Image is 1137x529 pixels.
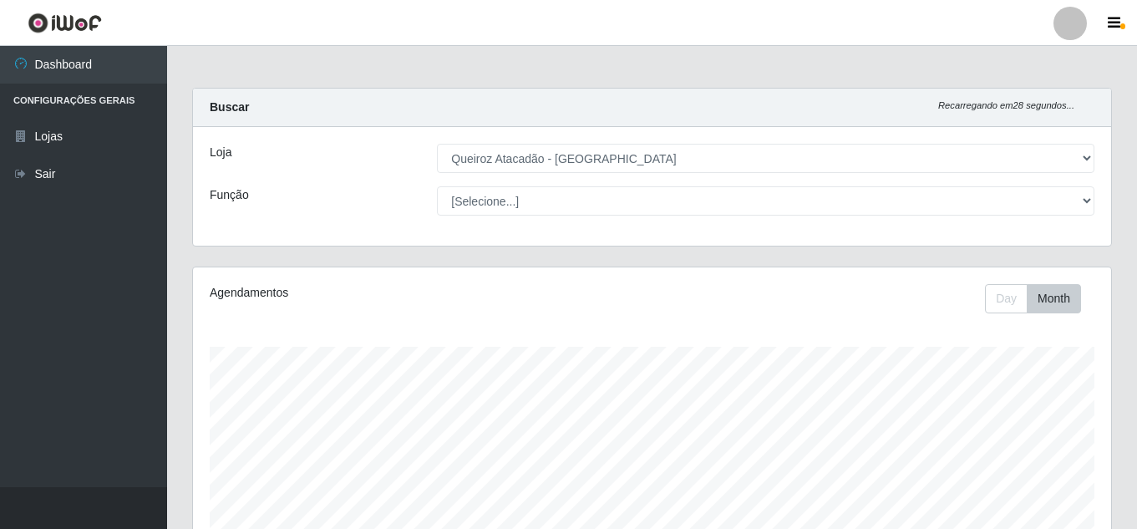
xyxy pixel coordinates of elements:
[210,144,231,161] label: Loja
[28,13,102,33] img: CoreUI Logo
[210,186,249,204] label: Função
[985,284,1028,313] button: Day
[210,100,249,114] strong: Buscar
[985,284,1094,313] div: Toolbar with button groups
[1027,284,1081,313] button: Month
[985,284,1081,313] div: First group
[210,284,564,302] div: Agendamentos
[938,100,1074,110] i: Recarregando em 28 segundos...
